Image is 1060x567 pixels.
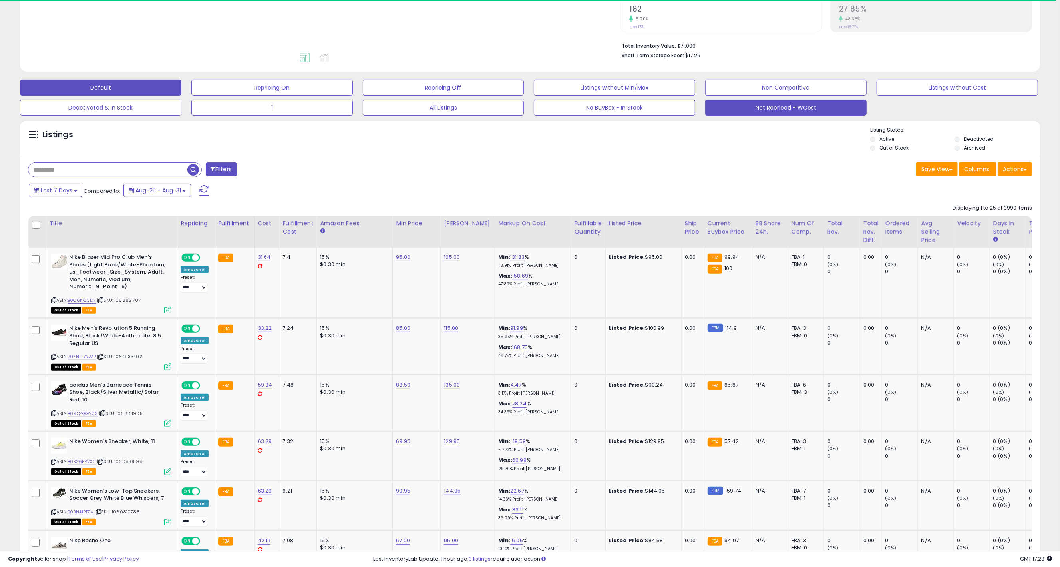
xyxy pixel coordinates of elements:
[99,410,143,417] span: | SKU: 1066161905
[843,16,861,22] small: 48.38%
[282,254,310,261] div: 7.4
[498,324,510,332] b: Min:
[20,100,181,116] button: Deactivated & In Stock
[199,254,212,261] span: OFF
[708,219,749,236] div: Current Buybox Price
[258,253,271,261] a: 31.64
[498,457,565,471] div: %
[69,438,166,447] b: Nike Women's Sneaker, White, 11
[498,447,565,453] p: -17.73% Profit [PERSON_NAME]
[1029,389,1040,395] small: (0%)
[885,339,918,347] div: 0
[870,126,1040,134] p: Listing States:
[258,219,276,228] div: Cost
[320,445,386,452] div: $0.30 min
[724,437,739,445] span: 57.42
[444,537,458,545] a: 95.00
[51,307,81,314] span: All listings that are currently out of stock and unavailable for purchase on Amazon
[756,254,782,261] div: N/A
[29,184,82,197] button: Last 7 Days
[633,16,649,22] small: 5.20%
[827,219,857,236] div: Total Rev.
[510,437,526,445] a: -19.59
[827,261,839,268] small: (0%)
[609,324,645,332] b: Listed Price:
[724,264,732,272] span: 100
[993,333,1004,339] small: (0%)
[885,333,897,339] small: (0%)
[993,268,1026,275] div: 0 (0%)
[993,396,1026,403] div: 0 (0%)
[181,275,209,293] div: Preset:
[510,537,523,545] a: 16.05
[97,353,142,360] span: | SKU: 1064933402
[609,325,675,332] div: $100.99
[512,343,528,351] a: 168.75
[964,136,994,142] label: Deactivated
[957,339,990,347] div: 0
[498,325,565,339] div: %
[885,381,918,389] div: 0
[708,487,723,495] small: FBM
[993,381,1026,389] div: 0 (0%)
[320,219,389,228] div: Amazon Fees
[498,438,565,453] div: %
[218,487,233,496] small: FBA
[218,219,251,228] div: Fulfillment
[964,144,986,151] label: Archived
[396,381,410,389] a: 83.50
[51,468,81,475] span: All listings that are currently out of stock and unavailable for purchase on Amazon
[498,381,510,389] b: Min:
[885,325,918,332] div: 0
[199,382,212,389] span: OFF
[957,453,990,460] div: 0
[512,400,527,408] a: 78.24
[998,162,1032,176] button: Actions
[993,236,998,243] small: Days In Stock.
[396,253,410,261] a: 95.00
[182,382,192,389] span: ON
[181,450,209,457] div: Amazon AI
[97,297,141,303] span: | SKU: 1068821707
[69,487,166,504] b: Nike Women's Low-Top Sneakers, Soccer Grey White Blue Whispers, 7
[609,219,678,228] div: Listed Price
[181,459,209,477] div: Preset:
[320,438,386,445] div: 15%
[218,325,233,333] small: FBA
[181,394,209,401] div: Amazon AI
[609,438,675,445] div: $129.95
[282,487,310,495] div: 6.21
[685,438,698,445] div: 0.00
[218,381,233,390] small: FBA
[51,381,171,426] div: ASIN:
[498,456,512,464] b: Max:
[957,261,969,268] small: (0%)
[885,219,915,236] div: Ordered Items
[512,456,527,464] a: 60.99
[51,420,81,427] span: All listings that are currently out of stock and unavailable for purchase on Amazon
[181,266,209,273] div: Amazon AI
[396,219,437,228] div: Min Price
[827,389,839,395] small: (0%)
[957,389,969,395] small: (0%)
[724,253,739,261] span: 99.94
[498,334,565,340] p: 35.95% Profit [PERSON_NAME]
[609,254,675,261] div: $95.00
[49,219,174,228] div: Title
[51,438,171,474] div: ASIN:
[827,396,860,403] div: 0
[51,537,67,553] img: 31GYJx3LxJL._SL40_.jpg
[574,219,602,236] div: Fulfillable Quantity
[792,445,818,452] div: FBM: 1
[1029,261,1040,268] small: (0%)
[863,438,876,445] div: 0.00
[609,253,645,261] b: Listed Price:
[827,438,860,445] div: 0
[51,381,67,397] img: 41mn5z0Eb9L._SL40_.jpg
[792,332,818,339] div: FBM: 0
[498,437,510,445] b: Min:
[863,254,876,261] div: 0.00
[885,396,918,403] div: 0
[921,325,948,332] div: N/A
[957,381,990,389] div: 0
